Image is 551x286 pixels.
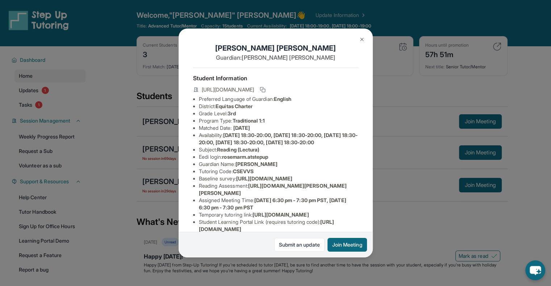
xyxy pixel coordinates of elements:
[199,153,358,161] li: Eedi login :
[193,43,358,53] h1: [PERSON_NAME] [PERSON_NAME]
[199,124,358,132] li: Matched Date:
[199,132,358,145] span: [DATE] 18:30-20:00, [DATE] 18:30-20:00, [DATE] 18:30-20:00, [DATE] 18:30-20:00, [DATE] 18:30-20:00
[216,103,252,109] span: Equitas Charter
[233,168,254,174] span: CSEVVS
[232,118,265,124] span: Traditional 1:1
[193,74,358,82] h4: Student Information
[233,125,250,131] span: [DATE]
[252,212,309,218] span: [URL][DOMAIN_NAME]
[199,132,358,146] li: Availability:
[199,146,358,153] li: Subject :
[202,86,254,93] span: [URL][DOMAIN_NAME]
[199,182,358,197] li: Reading Assessment :
[359,37,365,42] img: Close Icon
[199,197,346,210] span: [DATE] 6:30 pm - 7:30 pm PST, [DATE] 6:30 pm - 7:30 pm PST
[199,197,358,211] li: Assigned Meeting Time :
[236,175,292,182] span: [URL][DOMAIN_NAME]
[235,161,278,167] span: [PERSON_NAME]
[217,146,259,153] span: Reading (Lectura)
[222,154,268,160] span: rosemarm.atstepup
[199,175,358,182] li: Baseline survey :
[199,183,347,196] span: [URL][DOMAIN_NAME][PERSON_NAME][PERSON_NAME]
[199,218,358,233] li: Student Learning Portal Link (requires tutoring code) :
[199,211,358,218] li: Temporary tutoring link :
[258,85,267,94] button: Copy link
[199,110,358,117] li: Grade Level:
[199,161,358,168] li: Guardian Name :
[274,96,292,102] span: English
[193,53,358,62] p: Guardian: [PERSON_NAME] [PERSON_NAME]
[228,110,235,116] span: 3rd
[525,260,545,280] button: chat-button
[199,117,358,124] li: Program Type:
[199,168,358,175] li: Tutoring Code :
[199,103,358,110] li: District:
[327,238,367,252] button: Join Meeting
[274,238,325,252] a: Submit an update
[199,95,358,103] li: Preferred Language of Guardian:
